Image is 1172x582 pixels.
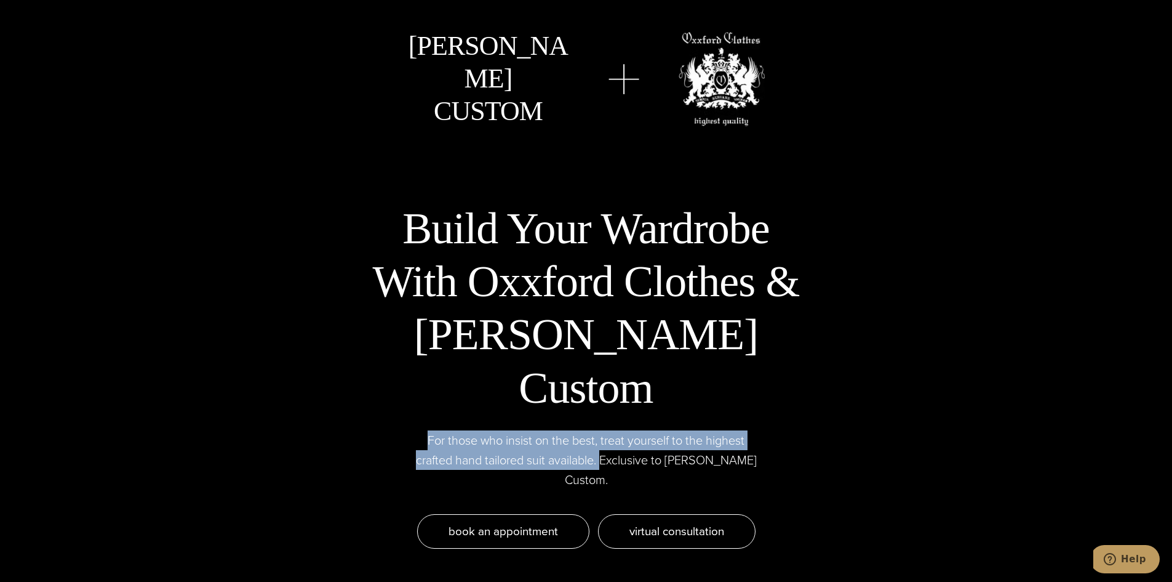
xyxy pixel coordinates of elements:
[417,514,589,549] a: Book an appointment
[408,30,569,127] h2: [PERSON_NAME] Custom
[679,32,765,126] img: oxxford clothes, highest quality
[629,522,724,540] span: Virtual consultation
[416,430,757,490] p: For those who insist on the best, treat yourself to the highest crafted hand tailored suit availa...
[1093,545,1160,576] iframe: Opens a widget where you can chat to one of our agents
[598,514,755,549] a: Virtual consultation
[448,522,558,540] span: Book an appointment
[357,202,815,415] h2: Build Your Wardrobe With Oxxford Clothes & [PERSON_NAME] Custom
